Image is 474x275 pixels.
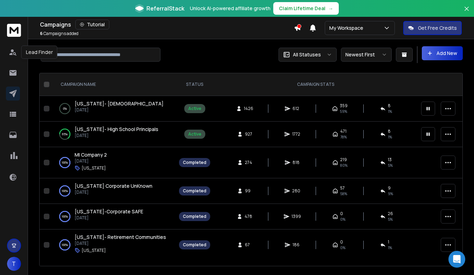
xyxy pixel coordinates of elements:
span: 59 % [340,109,347,114]
td: 65%[US_STATE]- High School Principals[DATE] [52,122,175,147]
span: 1 [388,239,389,245]
p: All Statuses [293,51,321,58]
div: Lead Finder [21,46,57,59]
th: CAMPAIGN NAME [52,73,175,96]
span: 99 [245,188,252,194]
td: 100%MI Company 2[DATE][US_STATE] [52,147,175,178]
a: MI Company 2 [75,151,107,158]
div: Completed [183,214,206,219]
span: 57 [340,185,345,191]
span: 471 [340,129,346,134]
span: 359 [340,103,348,109]
p: My Workspace [329,25,366,32]
div: Campaigns [40,20,294,29]
th: CAMPAIGN STATS [214,73,417,96]
p: Campaigns added [40,31,78,36]
button: Claim Lifetime Deal→ [273,2,339,15]
span: 186 [293,242,300,248]
p: Unlock AI-powered affiliate growth [190,5,270,12]
button: Newest First [341,48,392,62]
span: → [328,5,333,12]
button: T [7,257,21,271]
p: [DATE] [75,241,166,246]
p: [DATE] [75,133,158,138]
p: [DATE] [75,190,152,195]
div: Completed [183,188,206,194]
a: [US_STATE]- [DEMOGRAPHIC_DATA] [75,100,164,107]
div: Completed [183,160,206,165]
span: 67 [245,242,252,248]
td: 100%[US_STATE]- Retirement Communities[DATE][US_STATE] [52,229,175,261]
span: 5 % [388,216,393,222]
p: 100 % [62,159,68,166]
span: 9 [388,185,391,191]
span: 8 [388,129,391,134]
span: 219 [340,157,347,163]
a: [US_STATE]- Retirement Communities [75,234,166,241]
p: 100 % [62,213,68,220]
span: [US_STATE]- High School Principals [75,126,158,132]
p: Get Free Credits [418,25,457,32]
button: Get Free Credits [403,21,462,35]
span: 5 % [388,163,393,168]
p: [DATE] [75,158,107,164]
button: Close banner [462,4,471,21]
td: 0%[US_STATE]- [DEMOGRAPHIC_DATA][DATE] [52,96,175,122]
span: 0% [340,245,345,250]
button: Add New [422,46,463,60]
span: 1426 [244,106,253,111]
div: Completed [183,242,206,248]
span: 280 [292,188,300,194]
button: Tutorial [75,20,109,29]
span: 1399 [291,214,301,219]
p: 0 % [63,105,67,112]
span: 9 % [388,191,393,197]
span: 927 [245,131,252,137]
span: 78 % [340,134,347,140]
span: 0 [340,211,343,216]
th: STATUS [175,73,214,96]
p: 65 % [62,131,68,138]
div: Open Intercom Messenger [448,251,465,268]
span: 818 [293,160,300,165]
span: 478 [245,214,252,219]
span: 1 % [388,109,392,114]
p: [US_STATE] [82,248,106,253]
span: 6 [40,30,43,36]
p: [DATE] [75,107,164,113]
div: Active [188,106,201,111]
span: 1 % [388,134,392,140]
span: 1 % [388,245,392,250]
td: 100%[US_STATE]-Corporate SAFE[DATE] [52,204,175,229]
p: 100 % [62,241,68,248]
p: [US_STATE] [82,165,106,171]
p: 100 % [62,187,68,194]
span: 0 [340,239,343,245]
a: [US_STATE]-Corporate SAFE [75,208,143,215]
span: 26 [388,211,393,216]
span: 13 [388,157,392,163]
p: [DATE] [75,215,143,221]
span: 0% [340,216,345,222]
span: ReferralStack [146,4,184,13]
div: Active [188,131,201,137]
span: 274 [245,160,252,165]
a: [US_STATE]- High School Principals [75,126,158,133]
span: 612 [293,106,300,111]
a: [US_STATE] Corporate UnKnown [75,183,152,190]
span: 8 [388,103,391,109]
span: 80 % [340,163,348,168]
span: [US_STATE]- Retirement Communities [75,234,166,240]
span: 58 % [340,191,347,197]
td: 100%[US_STATE] Corporate UnKnown[DATE] [52,178,175,204]
span: 1772 [292,131,300,137]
